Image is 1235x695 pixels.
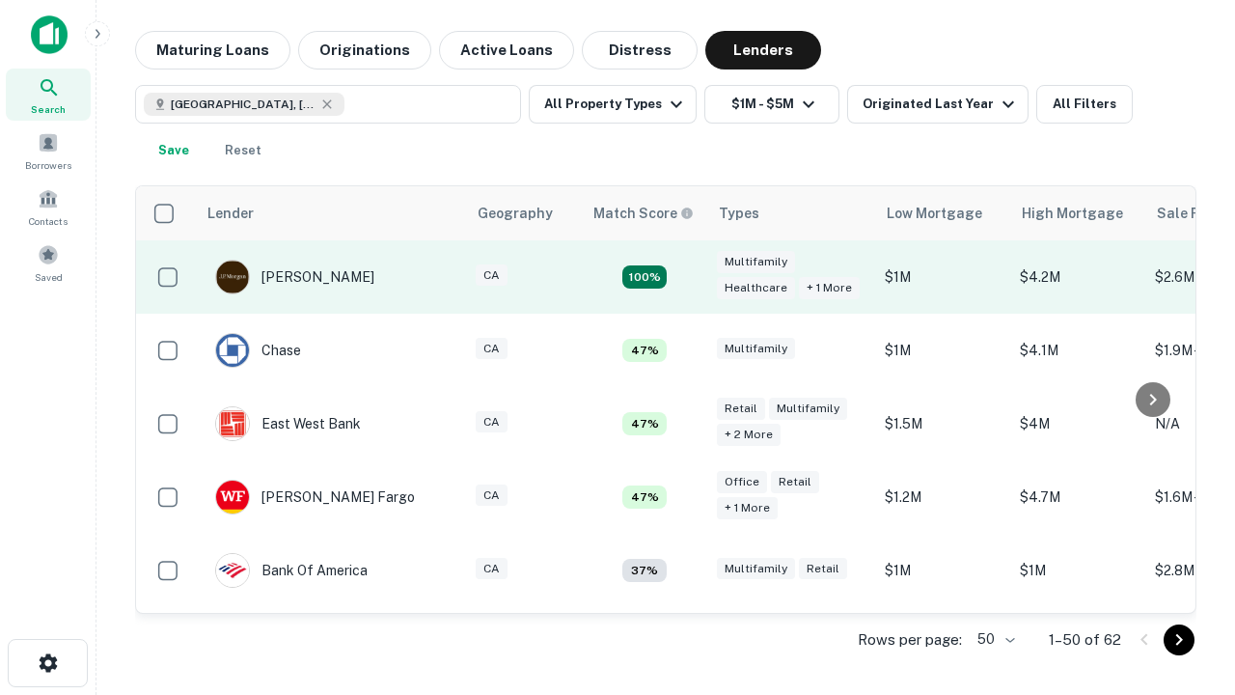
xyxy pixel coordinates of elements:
button: Active Loans [439,31,574,69]
td: $4.7M [1010,460,1145,534]
span: Borrowers [25,157,71,173]
div: Geography [478,202,553,225]
button: Save your search to get updates of matches that match your search criteria. [143,131,205,170]
th: Geography [466,186,582,240]
div: Retail [717,398,765,420]
td: $1M [875,314,1010,387]
div: Originated Last Year [863,93,1020,116]
img: picture [216,261,249,293]
td: $1M [875,534,1010,607]
div: Lender [207,202,254,225]
div: East West Bank [215,406,361,441]
button: Lenders [705,31,821,69]
td: $1.4M [875,607,1010,681]
button: Reset [212,131,274,170]
div: CA [476,264,508,287]
button: [GEOGRAPHIC_DATA], [GEOGRAPHIC_DATA], [GEOGRAPHIC_DATA] [135,85,521,124]
button: All Property Types [529,85,697,124]
td: $1.2M [875,460,1010,534]
iframe: Chat Widget [1139,541,1235,633]
button: All Filters [1036,85,1133,124]
img: picture [216,334,249,367]
img: capitalize-icon.png [31,15,68,54]
div: CA [476,338,508,360]
div: Low Mortgage [887,202,982,225]
button: Originations [298,31,431,69]
span: Search [31,101,66,117]
div: Retail [799,558,847,580]
span: Saved [35,269,63,285]
a: Search [6,69,91,121]
th: High Mortgage [1010,186,1145,240]
button: $1M - $5M [704,85,839,124]
td: $4.2M [1010,240,1145,314]
div: Office [717,471,767,493]
div: + 2 more [717,424,781,446]
div: Matching Properties: 4, hasApolloMatch: undefined [622,559,667,582]
div: + 1 more [717,497,778,519]
div: CA [476,485,508,507]
td: $4M [1010,387,1145,460]
img: picture [216,481,249,514]
span: Contacts [29,213,68,229]
div: Capitalize uses an advanced AI algorithm to match your search with the best lender. The match sco... [593,203,694,224]
td: $1M [1010,534,1145,607]
h6: Match Score [593,203,690,224]
button: Go to next page [1164,625,1194,655]
button: Originated Last Year [847,85,1029,124]
div: Multifamily [717,251,795,273]
td: $4.1M [1010,314,1145,387]
th: Types [707,186,875,240]
td: $1M [875,240,1010,314]
td: $1.5M [875,387,1010,460]
a: Contacts [6,181,91,233]
th: Low Mortgage [875,186,1010,240]
img: picture [216,554,249,587]
div: Retail [771,471,819,493]
th: Capitalize uses an advanced AI algorithm to match your search with the best lender. The match sco... [582,186,707,240]
div: Multifamily [769,398,847,420]
div: Healthcare [717,277,795,299]
div: CA [476,558,508,580]
div: Matching Properties: 5, hasApolloMatch: undefined [622,339,667,362]
th: Lender [196,186,466,240]
div: Matching Properties: 19, hasApolloMatch: undefined [622,265,667,289]
span: [GEOGRAPHIC_DATA], [GEOGRAPHIC_DATA], [GEOGRAPHIC_DATA] [171,96,316,113]
div: + 1 more [799,277,860,299]
div: 50 [970,625,1018,653]
button: Maturing Loans [135,31,290,69]
a: Saved [6,236,91,289]
div: [PERSON_NAME] Fargo [215,480,415,514]
img: picture [216,407,249,440]
div: Multifamily [717,338,795,360]
div: Matching Properties: 5, hasApolloMatch: undefined [622,486,667,509]
button: Distress [582,31,698,69]
p: 1–50 of 62 [1049,628,1121,652]
td: $4.5M [1010,607,1145,681]
div: Types [719,202,759,225]
div: Multifamily [717,558,795,580]
div: Chase [215,333,301,368]
a: Borrowers [6,125,91,177]
div: Matching Properties: 5, hasApolloMatch: undefined [622,412,667,435]
p: Rows per page: [858,628,962,652]
div: [PERSON_NAME] [215,260,374,294]
div: CA [476,411,508,433]
div: High Mortgage [1022,202,1123,225]
div: Bank Of America [215,553,368,588]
